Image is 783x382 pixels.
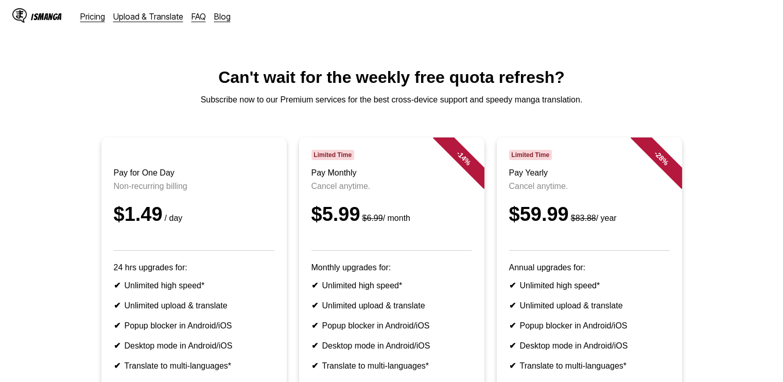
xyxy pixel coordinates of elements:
[114,281,120,290] b: ✔
[509,341,516,350] b: ✔
[311,168,472,178] h3: Pay Monthly
[114,263,274,272] p: 24 hrs upgrades for:
[311,321,318,330] b: ✔
[509,263,670,272] p: Annual upgrades for:
[509,321,516,330] b: ✔
[360,214,410,222] small: / month
[509,281,516,290] b: ✔
[509,182,670,191] p: Cancel anytime.
[509,321,670,331] li: Popup blocker in Android/iOS
[8,95,775,105] p: Subscribe now to our Premium services for the best cross-device support and speedy manga translat...
[432,127,494,189] div: - 14 %
[509,281,670,290] li: Unlimited high speed*
[509,203,670,225] div: $59.99
[192,11,206,22] a: FAQ
[8,68,775,87] h1: Can't wait for the weekly free quota refresh?
[509,361,670,371] li: Translate to multi-languages*
[311,281,472,290] li: Unlimited high speed*
[509,361,516,370] b: ✔
[114,361,120,370] b: ✔
[311,361,472,371] li: Translate to multi-languages*
[362,214,383,222] s: $6.99
[114,341,120,350] b: ✔
[114,182,274,191] p: Non-recurring billing
[311,281,318,290] b: ✔
[114,203,274,225] div: $1.49
[311,150,354,160] span: Limited Time
[311,341,472,351] li: Desktop mode in Android/iOS
[630,127,692,189] div: - 28 %
[571,214,596,222] s: $83.88
[113,11,183,22] a: Upload & Translate
[509,168,670,178] h3: Pay Yearly
[114,281,274,290] li: Unlimited high speed*
[114,321,274,331] li: Popup blocker in Android/iOS
[311,203,472,225] div: $5.99
[569,214,617,222] small: / year
[311,321,472,331] li: Popup blocker in Android/iOS
[509,341,670,351] li: Desktop mode in Android/iOS
[80,11,105,22] a: Pricing
[114,168,274,178] h3: Pay for One Day
[214,11,231,22] a: Blog
[509,301,516,310] b: ✔
[311,301,318,310] b: ✔
[114,301,274,310] li: Unlimited upload & translate
[311,361,318,370] b: ✔
[509,150,552,160] span: Limited Time
[509,301,670,310] li: Unlimited upload & translate
[114,301,120,310] b: ✔
[12,8,27,23] img: IsManga Logo
[12,8,80,25] a: IsManga LogoIsManga
[311,263,472,272] p: Monthly upgrades for:
[311,341,318,350] b: ✔
[311,182,472,191] p: Cancel anytime.
[114,361,274,371] li: Translate to multi-languages*
[31,12,62,22] div: IsManga
[114,341,274,351] li: Desktop mode in Android/iOS
[114,321,120,330] b: ✔
[311,301,472,310] li: Unlimited upload & translate
[163,214,183,222] small: / day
